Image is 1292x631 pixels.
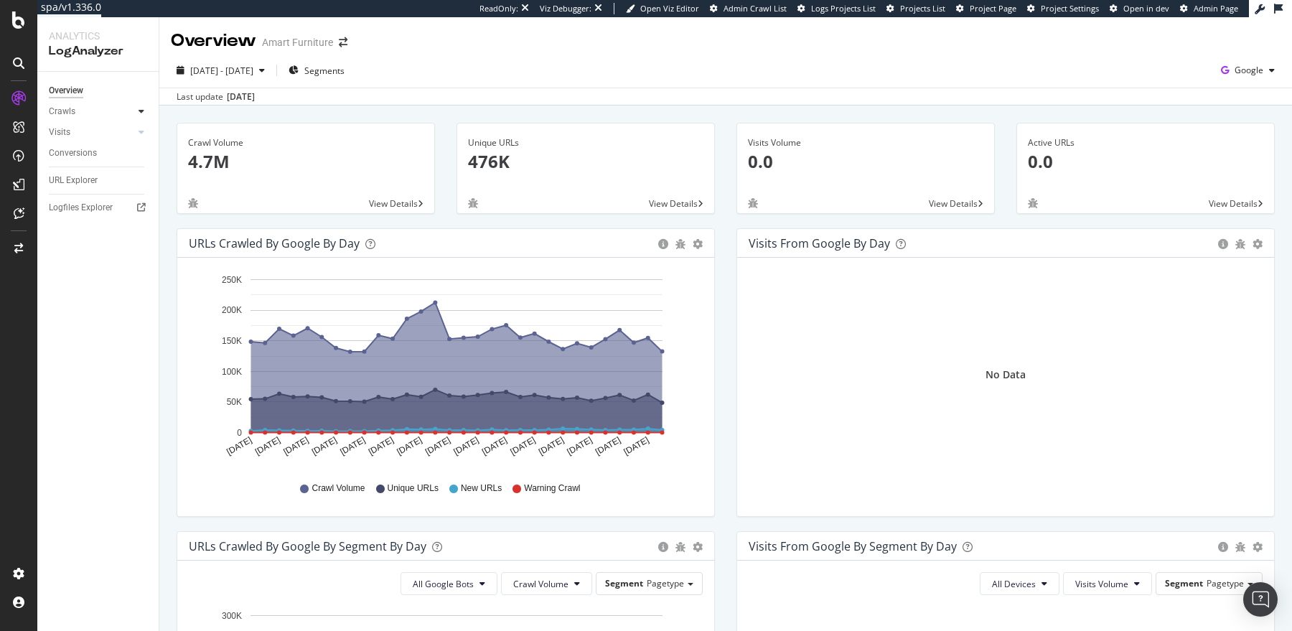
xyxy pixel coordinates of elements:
span: Open Viz Editor [640,3,699,14]
a: Crawls [49,104,134,119]
text: [DATE] [622,435,651,457]
a: Overview [49,83,149,98]
div: No Data [986,368,1026,382]
div: Viz Debugger: [540,3,591,14]
div: bug [748,198,758,208]
a: Logfiles Explorer [49,200,149,215]
div: bug [468,198,478,208]
text: [DATE] [225,435,253,457]
span: All Devices [992,578,1036,590]
div: URLs Crawled by Google By Segment By Day [189,539,426,553]
span: Pagetype [647,577,684,589]
div: [DATE] [227,90,255,103]
div: gear [1253,239,1263,249]
span: [DATE] - [DATE] [190,65,253,77]
span: Pagetype [1207,577,1244,589]
button: Segments [283,59,350,82]
a: Project Settings [1027,3,1099,14]
text: 200K [222,306,242,316]
text: [DATE] [338,435,367,457]
a: Admin Page [1180,3,1238,14]
text: 50K [227,397,242,407]
span: View Details [649,197,698,210]
div: Active URLs [1028,136,1263,149]
div: Visits [49,125,70,140]
a: Projects List [886,3,945,14]
div: circle-info [1218,239,1228,249]
div: LogAnalyzer [49,43,147,60]
text: 150K [222,336,242,346]
div: Analytics [49,29,147,43]
div: bug [188,198,198,208]
div: Overview [171,29,256,53]
span: Admin Crawl List [724,3,787,14]
text: [DATE] [310,435,339,457]
span: Admin Page [1194,3,1238,14]
text: [DATE] [253,435,282,457]
p: 476K [468,149,703,174]
span: Project Settings [1041,3,1099,14]
text: [DATE] [509,435,538,457]
p: 4.7M [188,149,423,174]
text: 300K [222,611,242,621]
span: All Google Bots [413,578,474,590]
div: Last update [177,90,255,103]
span: Projects List [900,3,945,14]
div: Conversions [49,146,97,161]
span: View Details [1209,197,1258,210]
span: Segments [304,65,345,77]
div: gear [1253,542,1263,552]
span: View Details [369,197,418,210]
span: Warning Crawl [524,482,580,495]
p: 0.0 [748,149,983,174]
text: [DATE] [367,435,395,457]
a: Visits [49,125,134,140]
div: circle-info [658,542,668,552]
text: [DATE] [423,435,452,457]
span: Logs Projects List [811,3,876,14]
div: Visits from Google by day [749,236,890,251]
span: Segment [1165,577,1203,589]
span: Project Page [970,3,1016,14]
a: Open Viz Editor [626,3,699,14]
text: [DATE] [566,435,594,457]
div: Amart Furniture [262,35,333,50]
text: 250K [222,275,242,285]
a: Logs Projects List [797,3,876,14]
div: arrow-right-arrow-left [339,37,347,47]
text: [DATE] [594,435,622,457]
text: [DATE] [281,435,310,457]
button: All Google Bots [401,572,497,595]
span: Unique URLs [388,482,439,495]
p: 0.0 [1028,149,1263,174]
div: Visits from Google By Segment By Day [749,539,957,553]
div: URLs Crawled by Google by day [189,236,360,251]
div: URL Explorer [49,173,98,188]
div: bug [1235,239,1245,249]
text: [DATE] [537,435,566,457]
svg: A chart. [189,269,703,469]
div: gear [693,239,703,249]
div: bug [675,239,685,249]
div: Visits Volume [748,136,983,149]
span: Segment [605,577,643,589]
button: Visits Volume [1063,572,1152,595]
a: Admin Crawl List [710,3,787,14]
a: Open in dev [1110,3,1169,14]
div: gear [693,542,703,552]
text: [DATE] [480,435,509,457]
div: Logfiles Explorer [49,200,113,215]
div: ReadOnly: [479,3,518,14]
span: Open in dev [1123,3,1169,14]
button: Crawl Volume [501,572,592,595]
a: Conversions [49,146,149,161]
div: bug [1028,198,1038,208]
button: Google [1215,59,1281,82]
span: View Details [929,197,978,210]
div: Open Intercom Messenger [1243,582,1278,617]
text: [DATE] [395,435,423,457]
div: circle-info [658,239,668,249]
div: circle-info [1218,542,1228,552]
span: New URLs [461,482,502,495]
